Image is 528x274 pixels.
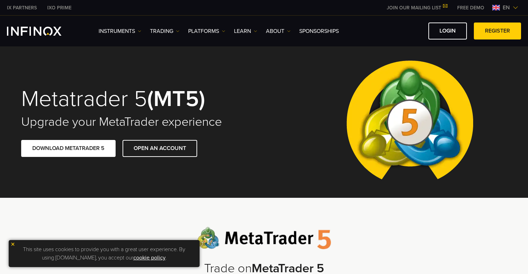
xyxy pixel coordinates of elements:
[500,3,513,12] span: en
[150,27,179,35] a: TRADING
[21,114,254,130] h2: Upgrade your MetaTrader experience
[234,27,257,35] a: Learn
[299,27,339,35] a: SPONSORSHIPS
[474,23,521,39] a: REGISTER
[99,27,141,35] a: Instruments
[188,27,225,35] a: PLATFORMS
[12,244,196,264] p: This site uses cookies to provide you with a great user experience. By using [DOMAIN_NAME], you a...
[123,140,197,157] a: OPEN AN ACCOUNT
[197,227,331,249] img: Meta Trader 5 logo
[10,242,15,247] img: yellow close icon
[133,254,166,261] a: cookie policy
[452,4,489,11] a: INFINOX MENU
[266,27,291,35] a: ABOUT
[428,23,467,39] a: LOGIN
[382,5,452,11] a: JOIN OUR MAILING LIST
[21,87,254,111] h1: Metatrader 5
[21,140,116,157] a: DOWNLOAD METATRADER 5
[7,27,78,36] a: INFINOX Logo
[147,85,205,113] strong: (MT5)
[42,4,77,11] a: INFINOX
[2,4,42,11] a: INFINOX
[341,46,479,198] img: Meta Trader 5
